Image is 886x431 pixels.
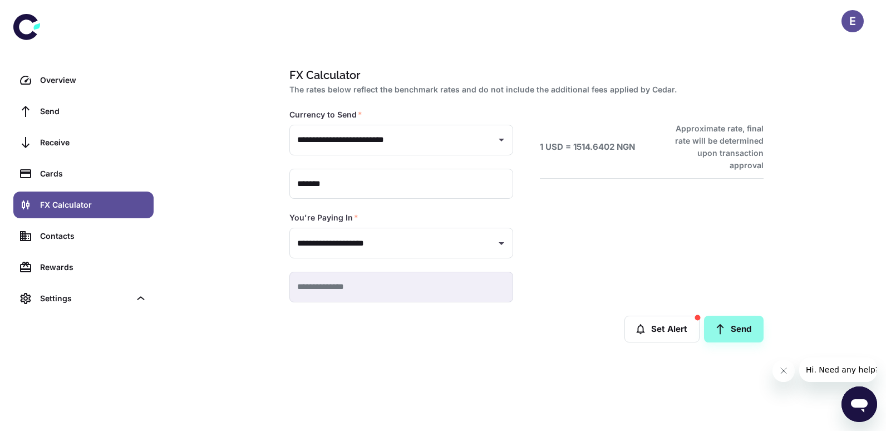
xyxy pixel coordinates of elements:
div: Contacts [40,230,147,242]
a: Send [704,316,764,342]
a: Rewards [13,254,154,281]
div: Settings [40,292,130,305]
button: E [841,10,864,32]
div: Cards [40,168,147,180]
div: Receive [40,136,147,149]
button: Open [494,236,509,251]
div: Settings [13,285,154,312]
h6: Approximate rate, final rate will be determined upon transaction approval [663,123,764,172]
iframe: Button to launch messaging window [841,386,877,422]
div: Send [40,105,147,117]
iframe: Message from company [799,357,877,382]
label: Currency to Send [289,109,362,120]
h1: FX Calculator [289,67,759,84]
a: Send [13,98,154,125]
div: Rewards [40,261,147,273]
div: Overview [40,74,147,86]
h6: 1 USD = 1514.6402 NGN [540,141,635,154]
a: FX Calculator [13,192,154,218]
a: Contacts [13,223,154,249]
a: Overview [13,67,154,94]
span: Hi. Need any help? [7,8,80,17]
label: You're Paying In [289,212,358,223]
a: Cards [13,160,154,187]
div: FX Calculator [40,199,147,211]
button: Set Alert [624,316,700,342]
button: Open [494,132,509,148]
a: Receive [13,129,154,156]
iframe: Close message [772,360,795,382]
